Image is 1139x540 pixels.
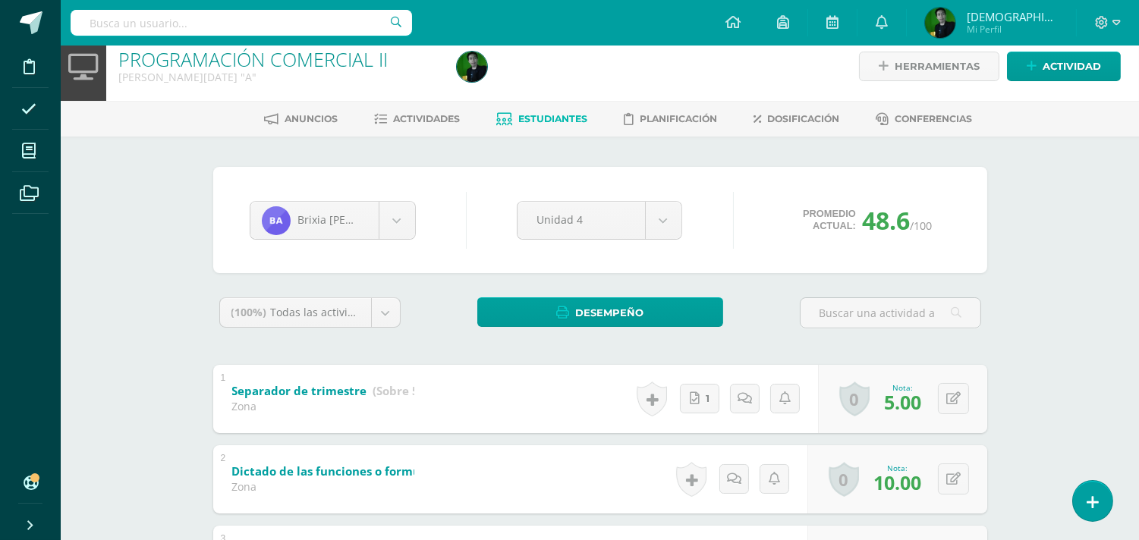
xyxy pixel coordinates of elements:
[232,379,433,403] a: Separador de trimestre (Sobre 5.0)
[839,381,870,416] a: 0
[232,383,367,398] b: Separador de trimestre
[680,384,719,413] a: 1
[895,113,972,124] span: Conferencias
[873,469,921,495] span: 10.00
[496,107,587,131] a: Estudiantes
[754,107,839,131] a: Dosificación
[862,204,910,237] span: 48.6
[285,113,338,124] span: Anuncios
[859,52,999,81] a: Herramientas
[829,462,859,497] a: 0
[298,212,415,227] span: Brixia [PERSON_NAME]
[1043,52,1101,80] span: Actividad
[801,298,980,328] input: Buscar una actividad aquí...
[873,463,921,473] div: Nota:
[640,113,717,124] span: Planificación
[518,202,681,239] a: Unidad 4
[231,305,267,319] span: (100%)
[118,70,439,84] div: Quinto BACO Sábado 'A'
[71,10,412,36] input: Busca un usuario...
[250,202,415,239] a: Brixia [PERSON_NAME]
[457,52,487,82] img: 61ffe4306d160f8f3c1d0351f17a41e4.png
[967,9,1058,24] span: [DEMOGRAPHIC_DATA]
[264,107,338,131] a: Anuncios
[232,479,414,494] div: Zona
[536,202,626,237] span: Unidad 4
[767,113,839,124] span: Dosificación
[232,399,414,413] div: Zona
[118,49,439,70] h1: PROGRAMACIÓN COMERCIAL II
[910,218,932,233] span: /100
[575,299,643,327] span: Desempeño
[393,113,460,124] span: Actividades
[220,298,400,327] a: (100%)Todas las actividades de esta unidad
[518,113,587,124] span: Estudiantes
[876,107,972,131] a: Conferencias
[706,385,710,413] span: 1
[624,107,717,131] a: Planificación
[477,297,723,327] a: Desempeño
[884,382,921,393] div: Nota:
[232,460,560,484] a: Dictado de las funciones o formulas en Excel
[803,208,856,232] span: Promedio actual:
[925,8,955,38] img: 61ffe4306d160f8f3c1d0351f17a41e4.png
[271,305,459,319] span: Todas las actividades de esta unidad
[118,46,388,72] a: PROGRAMACIÓN COMERCIAL II
[373,383,433,398] strong: (Sobre 5.0)
[1007,52,1121,81] a: Actividad
[895,52,980,80] span: Herramientas
[262,206,291,235] img: e586273af62fd7801425b0773576c64b.png
[884,389,921,415] span: 5.00
[232,463,487,479] b: Dictado de las funciones o formulas en Excel
[374,107,460,131] a: Actividades
[967,23,1058,36] span: Mi Perfil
